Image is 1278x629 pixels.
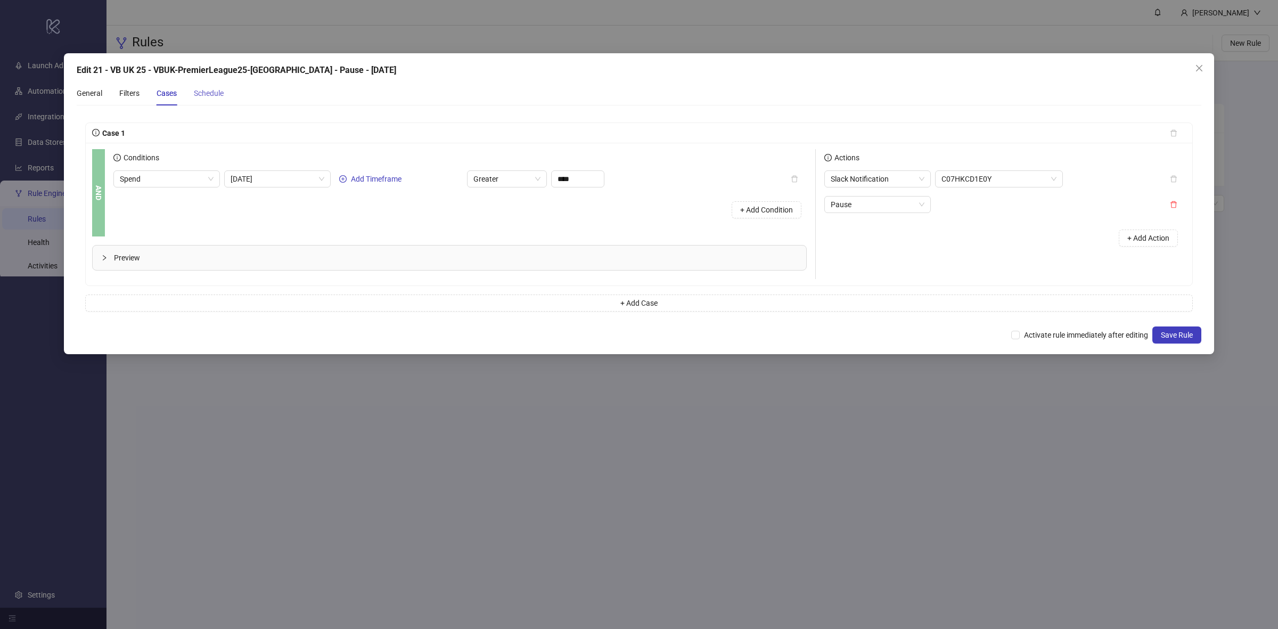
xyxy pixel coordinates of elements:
[831,197,924,213] span: Pause
[194,87,224,99] div: Schedule
[157,87,177,99] div: Cases
[121,153,159,162] span: Conditions
[1161,331,1193,339] span: Save Rule
[831,171,924,187] span: Slack Notification
[1152,326,1201,344] button: Save Rule
[620,299,658,307] span: + Add Case
[941,171,1056,187] span: C07HKCD1E0Y
[782,170,807,187] button: delete
[732,201,801,218] button: + Add Condition
[335,173,406,185] button: Add Timeframe
[100,129,125,137] span: Case 1
[473,171,540,187] span: Greater
[92,129,100,136] span: info-circle
[832,153,859,162] span: Actions
[113,154,121,161] span: info-circle
[1161,170,1186,187] button: delete
[1119,230,1178,247] button: + Add Action
[93,185,104,200] b: AND
[1191,60,1208,77] button: Close
[1161,196,1186,213] button: delete
[351,175,402,183] span: Add Timeframe
[101,255,108,261] span: collapsed
[824,154,832,161] span: info-circle
[93,246,806,270] div: Preview
[1020,329,1152,341] span: Activate rule immediately after editing
[77,64,1201,77] div: Edit 21 - VB UK 25 - VBUK-PremierLeague25-[GEOGRAPHIC_DATA] - Pause - [DATE]
[1170,201,1177,208] span: delete
[1161,125,1186,142] button: delete
[119,87,140,99] div: Filters
[231,171,324,187] span: Today
[85,295,1193,312] button: + Add Case
[77,87,102,99] div: General
[1195,64,1203,72] span: close
[120,171,214,187] span: Spend
[339,175,347,183] span: plus-circle
[740,206,793,214] span: + Add Condition
[114,252,798,264] span: Preview
[1127,234,1169,242] span: + Add Action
